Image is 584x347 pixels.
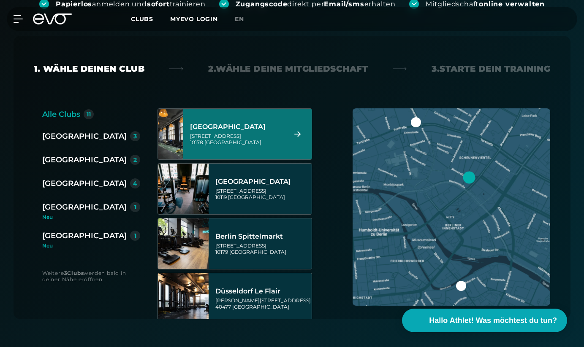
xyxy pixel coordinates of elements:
div: 3 [133,133,137,139]
img: Berlin Alexanderplatz [145,109,196,159]
a: Clubs [131,15,170,23]
div: [STREET_ADDRESS] 10119 [GEOGRAPHIC_DATA] [215,188,310,200]
strong: Clubs [67,270,84,276]
div: [STREET_ADDRESS] 10178 [GEOGRAPHIC_DATA] [190,133,284,145]
div: Weitere werden bald in deiner Nähe eröffnen [42,270,141,282]
div: 3. Starte dein Training [432,63,550,75]
span: Clubs [131,15,153,23]
div: Berlin Spittelmarkt [215,232,310,241]
div: [GEOGRAPHIC_DATA] [42,230,127,242]
div: [GEOGRAPHIC_DATA] [190,123,284,131]
img: map [353,108,550,306]
div: 2. Wähle deine Mitgliedschaft [208,63,368,75]
img: Berlin Rosenthaler Platz [158,164,209,214]
div: 1. Wähle deinen Club [34,63,144,75]
span: Hallo Athlet! Was möchtest du tun? [429,315,557,326]
img: Berlin Spittelmarkt [158,218,209,269]
div: [PERSON_NAME][STREET_ADDRESS] 40477 [GEOGRAPHIC_DATA] [215,297,311,310]
a: MYEVO LOGIN [170,15,218,23]
div: Alle Clubs [42,108,80,120]
div: Neu [42,215,147,220]
div: [GEOGRAPHIC_DATA] [42,154,127,166]
div: [STREET_ADDRESS] 10179 [GEOGRAPHIC_DATA] [215,242,310,255]
div: Düsseldorf Le Flair [215,287,311,296]
img: Düsseldorf Le Flair [158,273,209,324]
a: en [235,14,254,24]
span: en [235,15,244,23]
div: [GEOGRAPHIC_DATA] [215,178,310,186]
div: Neu [42,243,140,248]
button: Hallo Athlet! Was möchtest du tun? [402,309,567,332]
div: 4 [133,180,137,186]
div: [GEOGRAPHIC_DATA] [42,178,127,189]
div: [GEOGRAPHIC_DATA] [42,201,127,213]
div: 11 [87,111,91,117]
strong: 3 [64,270,68,276]
div: [GEOGRAPHIC_DATA] [42,130,127,142]
div: 1 [134,204,136,210]
div: 1 [134,233,136,239]
div: 2 [133,157,137,163]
